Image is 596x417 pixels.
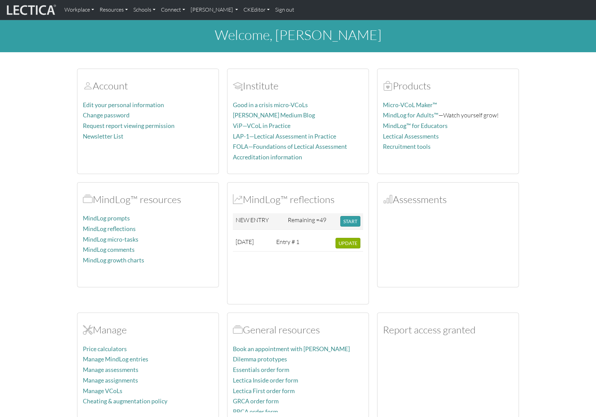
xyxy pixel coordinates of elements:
a: [PERSON_NAME] [188,3,241,17]
a: MindLog comments [83,246,135,253]
a: Manage MindLog entries [83,356,148,363]
a: Schools [131,3,158,17]
a: Newsletter List [83,133,123,140]
a: Sign out [272,3,297,17]
a: Resources [97,3,131,17]
h2: Report access granted [383,324,513,336]
a: Accreditation information [233,154,302,161]
a: LAP-1—Lectical Assessment in Practice [233,133,336,140]
h2: MindLog™ reflections [233,193,363,205]
a: GRCA order form [233,398,279,405]
a: MindLog growth charts [83,257,144,264]
a: Cheating & augmentation policy [83,398,167,405]
button: START [340,216,360,227]
span: MindLog™ resources [83,193,93,205]
a: Manage assignments [83,377,138,384]
a: MindLog reflections [83,225,136,232]
a: MindLog prompts [83,215,130,222]
h2: MindLog™ resources [83,193,213,205]
span: Assessments [383,193,393,205]
a: Change password [83,112,130,119]
a: Manage assessments [83,366,138,373]
td: Entry # 1 [273,235,304,251]
td: NEW ENTRY [233,213,285,230]
span: [DATE] [236,238,254,245]
span: Account [233,80,243,92]
h2: Assessments [383,193,513,205]
button: UPDATE [336,238,360,248]
p: —Watch yourself grow! [383,110,513,120]
span: Resources [233,323,243,336]
img: lecticalive [5,3,56,16]
span: Products [383,80,393,92]
span: UPDATE [339,240,357,246]
a: Manage VCoLs [83,387,122,394]
span: Account [83,80,93,92]
a: [PERSON_NAME] Medium Blog [233,112,315,119]
a: Recruitment tools [383,143,431,150]
a: MindLog for Adults™ [383,112,438,119]
a: Essentials order form [233,366,289,373]
a: Connect [158,3,188,17]
a: Lectica First order form [233,387,295,394]
a: Request report viewing permission [83,122,175,129]
h2: Manage [83,324,213,336]
a: Micro-VCoL Maker™ [383,101,437,109]
h2: Account [83,80,213,92]
td: Remaining = [285,213,338,230]
a: Book an appointment with [PERSON_NAME] [233,345,350,353]
a: ViP—VCoL in Practice [233,122,290,129]
a: Edit your personal information [83,101,164,109]
a: PRCA order form [233,408,278,415]
a: FOLA—Foundations of Lectical Assessment [233,143,347,150]
a: Lectica Inside order form [233,377,298,384]
h2: Institute [233,80,363,92]
a: CKEditor [241,3,272,17]
span: Manage [83,323,93,336]
a: MindLog micro-tasks [83,236,138,243]
span: MindLog [233,193,243,205]
a: Dilemma prototypes [233,356,287,363]
a: Price calculators [83,345,127,353]
span: 49 [319,216,326,224]
a: Workplace [62,3,97,17]
a: MindLog™ for Educators [383,122,448,129]
h2: General resources [233,324,363,336]
a: Good in a crisis micro-VCoLs [233,101,308,109]
a: Lectical Assessments [383,133,439,140]
h2: Products [383,80,513,92]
